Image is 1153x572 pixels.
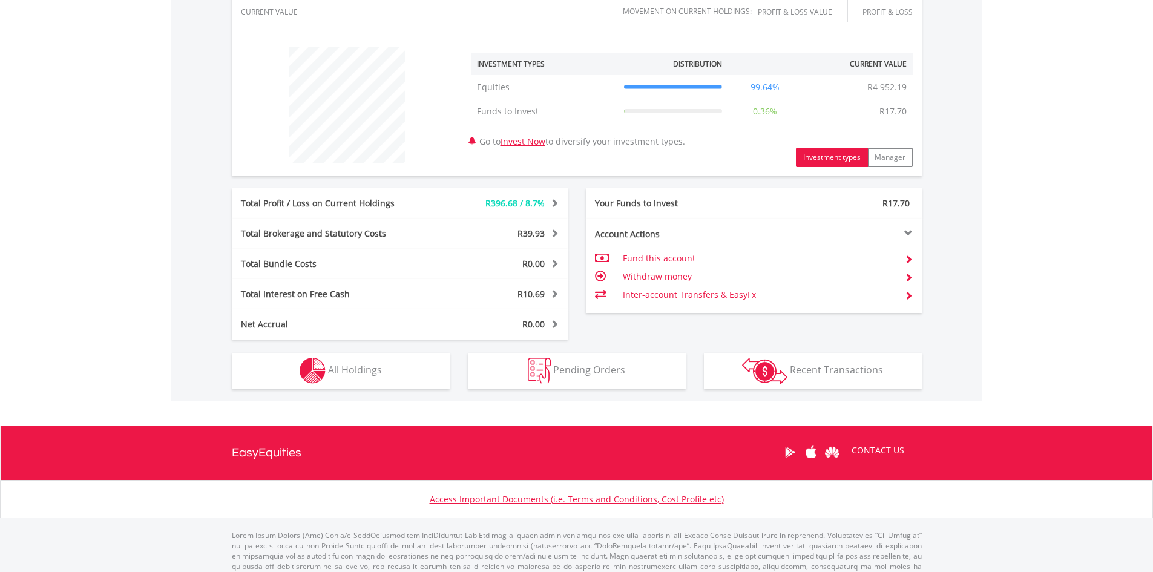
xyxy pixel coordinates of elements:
[430,493,724,505] a: Access Important Documents (i.e. Terms and Conditions, Cost Profile etc)
[802,53,913,75] th: Current Value
[485,197,545,209] span: R396.68 / 8.7%
[586,228,754,240] div: Account Actions
[704,353,922,389] button: Recent Transactions
[861,75,913,99] td: R4 952.19
[517,228,545,239] span: R39.93
[553,363,625,376] span: Pending Orders
[873,99,913,123] td: R17.70
[232,288,428,300] div: Total Interest on Free Cash
[843,433,913,467] a: CONTACT US
[468,353,686,389] button: Pending Orders
[300,358,326,384] img: holdings-wht.png
[728,99,802,123] td: 0.36%
[623,249,895,268] td: Fund this account
[728,75,802,99] td: 99.64%
[522,258,545,269] span: R0.00
[232,197,428,209] div: Total Profit / Loss on Current Holdings
[517,288,545,300] span: R10.69
[528,358,551,384] img: pending_instructions-wht.png
[232,228,428,240] div: Total Brokerage and Statutory Costs
[232,258,428,270] div: Total Bundle Costs
[790,363,883,376] span: Recent Transactions
[623,7,752,15] div: Movement on Current Holdings:
[232,318,428,330] div: Net Accrual
[758,8,847,16] div: Profit & Loss Value
[501,136,545,147] a: Invest Now
[471,53,618,75] th: Investment Types
[471,99,618,123] td: Funds to Invest
[801,433,822,471] a: Apple
[241,8,314,16] div: CURRENT VALUE
[623,286,895,304] td: Inter-account Transfers & EasyFx
[471,75,618,99] td: Equities
[822,433,843,471] a: Huawei
[586,197,754,209] div: Your Funds to Invest
[232,353,450,389] button: All Holdings
[623,268,895,286] td: Withdraw money
[522,318,545,330] span: R0.00
[742,358,787,384] img: transactions-zar-wht.png
[862,8,913,16] div: Profit & Loss
[780,433,801,471] a: Google Play
[328,363,382,376] span: All Holdings
[796,148,868,167] button: Investment types
[882,197,910,209] span: R17.70
[673,59,722,69] div: Distribution
[232,426,301,480] a: EasyEquities
[462,41,922,167] div: Go to to diversify your investment types.
[867,148,913,167] button: Manager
